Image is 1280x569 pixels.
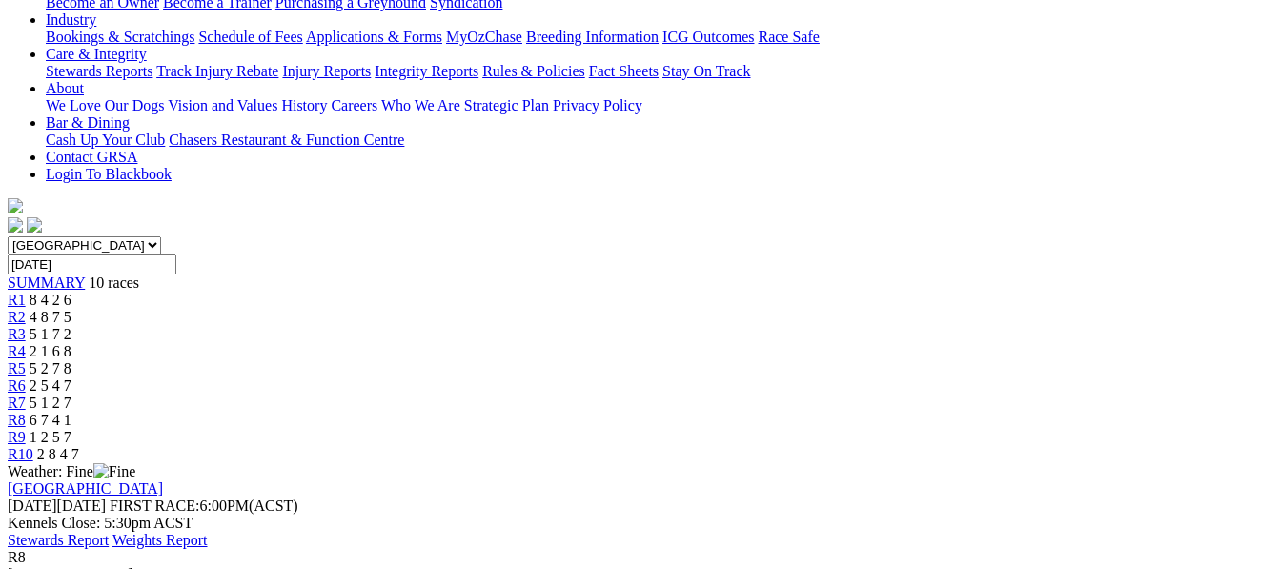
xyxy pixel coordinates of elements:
a: Care & Integrity [46,46,147,62]
a: Who We Are [381,97,460,113]
span: 2 5 4 7 [30,377,71,394]
a: Rules & Policies [482,63,585,79]
span: FIRST RACE: [110,498,199,514]
span: 8 4 2 6 [30,292,71,308]
a: ICG Outcomes [662,29,754,45]
a: Stay On Track [662,63,750,79]
a: SUMMARY [8,274,85,291]
a: We Love Our Dogs [46,97,164,113]
span: 10 races [89,274,139,291]
a: Applications & Forms [306,29,442,45]
img: logo-grsa-white.png [8,198,23,213]
a: Privacy Policy [553,97,642,113]
a: Schedule of Fees [198,29,302,45]
img: twitter.svg [27,217,42,233]
a: About [46,80,84,96]
a: R6 [8,377,26,394]
span: 6 7 4 1 [30,412,71,428]
a: R7 [8,395,26,411]
a: Strategic Plan [464,97,549,113]
a: [GEOGRAPHIC_DATA] [8,480,163,497]
div: Care & Integrity [46,63,1272,80]
a: Bar & Dining [46,114,130,131]
input: Select date [8,254,176,274]
a: R5 [8,360,26,376]
a: Weights Report [112,532,208,548]
a: Chasers Restaurant & Function Centre [169,132,404,148]
img: facebook.svg [8,217,23,233]
a: Track Injury Rebate [156,63,278,79]
span: 1 2 5 7 [30,429,71,445]
span: [DATE] [8,498,57,514]
span: R8 [8,549,26,565]
div: Kennels Close: 5:30pm ACST [8,515,1272,532]
a: R2 [8,309,26,325]
a: History [281,97,327,113]
a: R4 [8,343,26,359]
span: 5 2 7 8 [30,360,71,376]
a: Fact Sheets [589,63,659,79]
a: Breeding Information [526,29,659,45]
span: 6:00PM(ACST) [110,498,298,514]
a: Bookings & Scratchings [46,29,194,45]
a: MyOzChase [446,29,522,45]
a: R3 [8,326,26,342]
div: About [46,97,1272,114]
a: R10 [8,446,33,462]
span: 2 1 6 8 [30,343,71,359]
span: 5 1 2 7 [30,395,71,411]
span: 2 8 4 7 [37,446,79,462]
span: [DATE] [8,498,106,514]
a: Careers [331,97,377,113]
span: 5 1 7 2 [30,326,71,342]
a: Stewards Report [8,532,109,548]
a: R9 [8,429,26,445]
a: Injury Reports [282,63,371,79]
span: 4 8 7 5 [30,309,71,325]
a: Stewards Reports [46,63,152,79]
a: Industry [46,11,96,28]
div: Industry [46,29,1272,46]
div: Bar & Dining [46,132,1272,149]
span: Weather: Fine [8,463,135,479]
a: Cash Up Your Club [46,132,165,148]
a: Vision and Values [168,97,277,113]
a: R8 [8,412,26,428]
a: R1 [8,292,26,308]
img: Fine [93,463,135,480]
a: Login To Blackbook [46,166,172,182]
a: Integrity Reports [375,63,478,79]
a: Contact GRSA [46,149,137,165]
a: Race Safe [758,29,819,45]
